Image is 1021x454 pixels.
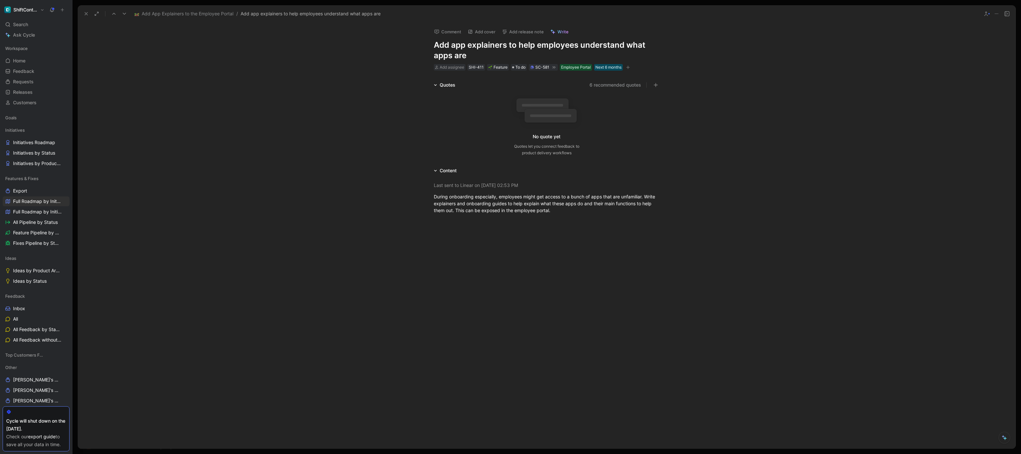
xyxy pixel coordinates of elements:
[3,125,70,168] div: InitiativesInitiatives RoadmapInitiatives by StatusInitiatives by Product Area
[440,65,464,70] span: Add assignee
[3,253,70,263] div: Ideas
[13,305,25,312] span: Inbox
[133,10,235,18] button: 🛤️Add App Explainers to the Employee Portal
[3,113,70,125] div: Goals
[558,29,569,35] span: Write
[236,10,238,18] span: /
[3,87,70,97] a: Releases
[5,352,45,358] span: Top Customers Feedback
[13,188,27,194] span: Export
[3,304,70,313] a: Inbox
[434,40,660,61] h1: Add app explainers to help employees understand what apps are
[13,198,61,205] span: Full Roadmap by Initiatives
[5,364,17,371] span: Other
[13,397,61,404] span: [PERSON_NAME]'s Work
[13,68,34,75] span: Feedback
[511,64,527,71] div: To do
[13,377,61,383] span: [PERSON_NAME]'s Work
[3,385,70,395] a: [PERSON_NAME]'s Work
[13,7,38,13] h1: ShiftControl
[134,11,139,16] img: 🛤️
[13,150,55,156] span: Initiatives by Status
[499,27,547,36] button: Add release note
[13,278,47,284] span: Ideas by Status
[5,255,16,261] span: Ideas
[3,266,70,276] a: Ideas by Product Area
[13,209,62,215] span: Full Roadmap by Initiatives/Status
[4,7,11,13] img: ShiftControl
[3,43,70,53] div: Workspace
[3,335,70,345] a: All Feedback without Insights
[13,160,61,167] span: Initiatives by Product Area
[3,314,70,324] a: All
[440,167,457,175] div: Content
[3,77,70,87] a: Requests
[469,64,484,71] div: SHI-411
[3,217,70,227] a: All Pipeline by Status
[3,350,70,362] div: Top Customers Feedback
[440,81,455,89] div: Quotes
[3,56,70,66] a: Home
[3,375,70,385] a: [PERSON_NAME]'s Work
[13,21,28,28] span: Search
[3,253,70,286] div: IdeasIdeas by Product AreaIdeas by Status
[547,27,572,36] button: Write
[5,45,28,52] span: Workspace
[561,64,591,71] div: Employee Portal
[13,139,55,146] span: Initiatives Roadmap
[431,81,458,89] div: Quotes
[13,267,60,274] span: Ideas by Product Area
[13,240,61,246] span: Fixes Pipeline by Status
[3,276,70,286] a: Ideas by Status
[13,326,61,333] span: All Feedback by Status
[28,434,55,439] a: export guide
[3,238,70,248] a: Fixes Pipeline by Status
[6,417,66,433] div: Cycle will shut down on the [DATE].
[3,66,70,76] a: Feedback
[5,293,25,299] span: Feedback
[3,228,70,238] a: Feature Pipeline by Status
[3,362,70,372] div: Other
[431,167,459,175] div: Content
[5,127,25,133] span: Initiatives
[13,89,33,95] span: Releases
[3,113,70,123] div: Goals
[3,20,70,29] div: Search
[3,325,70,334] a: All Feedback by Status
[3,174,70,183] div: Features & Fixes
[3,148,70,158] a: Initiatives by Status
[3,125,70,135] div: Initiatives
[3,196,70,206] a: Full Roadmap by Initiatives
[488,65,492,69] img: 🌱
[5,114,17,121] span: Goals
[3,138,70,147] a: Initiatives Roadmap
[13,219,58,226] span: All Pipeline by Status
[515,64,526,71] span: To do
[6,433,66,448] div: Check our to save all your data in time.
[13,337,62,343] span: All Feedback without Insights
[3,291,70,345] div: FeedbackInboxAllAll Feedback by StatusAll Feedback without Insights
[488,64,508,71] div: Feature
[3,350,70,360] div: Top Customers Feedback
[13,58,25,64] span: Home
[13,316,18,322] span: All
[3,186,70,196] a: Export
[13,387,61,394] span: [PERSON_NAME]'s Work
[3,396,70,406] a: [PERSON_NAME]'s Work
[535,64,549,71] div: SC-581
[533,133,560,141] div: No quote yet
[589,81,641,89] button: 6 recommended quotes
[3,362,70,427] div: Other[PERSON_NAME]'s Work[PERSON_NAME]'s Work[PERSON_NAME]'s WorkRelease NotesCustomer Voice
[13,99,37,106] span: Customers
[241,10,381,18] span: Add app explainers to help employees understand what apps are
[434,193,660,214] div: During onboarding especially, employees might get access to a bunch of apps that are unfamiliar. ...
[13,78,34,85] span: Requests
[3,207,70,217] a: Full Roadmap by Initiatives/Status
[431,27,464,36] button: Comment
[13,31,35,39] span: Ask Cycle
[142,10,233,18] span: Add App Explainers to the Employee Portal
[3,5,46,14] button: ShiftControlShiftControl
[3,174,70,248] div: Features & FixesExportFull Roadmap by InitiativesFull Roadmap by Initiatives/StatusAll Pipeline b...
[465,27,498,36] button: Add cover
[3,291,70,301] div: Feedback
